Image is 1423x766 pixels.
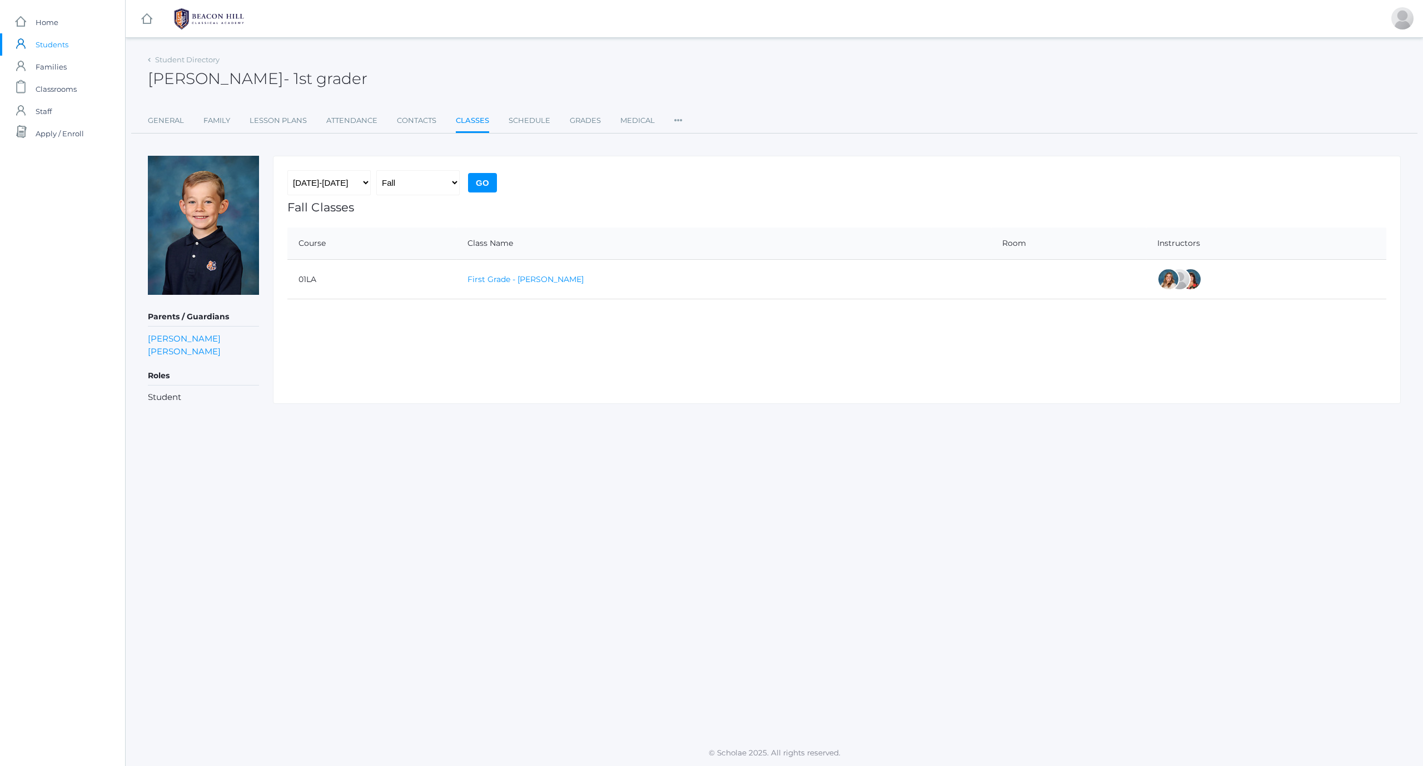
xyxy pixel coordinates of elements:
[456,228,991,260] th: Class Name
[148,70,367,87] h2: [PERSON_NAME]
[456,110,489,134] a: Classes
[148,391,259,404] li: Student
[36,33,68,56] span: Students
[1180,268,1202,290] div: Heather Wallock
[36,56,67,78] span: Families
[1157,268,1180,290] div: Liv Barber
[148,110,184,132] a: General
[509,110,550,132] a: Schedule
[250,110,307,132] a: Lesson Plans
[287,228,456,260] th: Course
[287,260,456,299] td: 01LA
[467,274,584,284] a: First Grade - [PERSON_NAME]
[36,100,52,122] span: Staff
[148,332,221,345] a: [PERSON_NAME]
[287,201,1386,214] h1: Fall Classes
[1146,228,1386,260] th: Instructors
[36,122,84,145] span: Apply / Enroll
[620,110,655,132] a: Medical
[126,747,1423,758] p: © Scholae 2025. All rights reserved.
[167,5,251,33] img: BHCALogos-05-308ed15e86a5a0abce9b8dd61676a3503ac9727e845dece92d48e8588c001991.png
[148,156,259,295] img: Koen Crocker
[397,110,436,132] a: Contacts
[203,110,230,132] a: Family
[326,110,377,132] a: Attendance
[570,110,601,132] a: Grades
[148,367,259,386] h5: Roles
[283,69,367,88] span: - 1st grader
[468,173,497,192] input: Go
[148,345,221,358] a: [PERSON_NAME]
[1391,7,1414,29] div: Tierra Crocker
[148,308,259,327] h5: Parents / Guardians
[1168,268,1191,290] div: Jaimie Watson
[991,228,1146,260] th: Room
[155,55,220,64] a: Student Directory
[36,11,58,33] span: Home
[36,78,77,100] span: Classrooms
